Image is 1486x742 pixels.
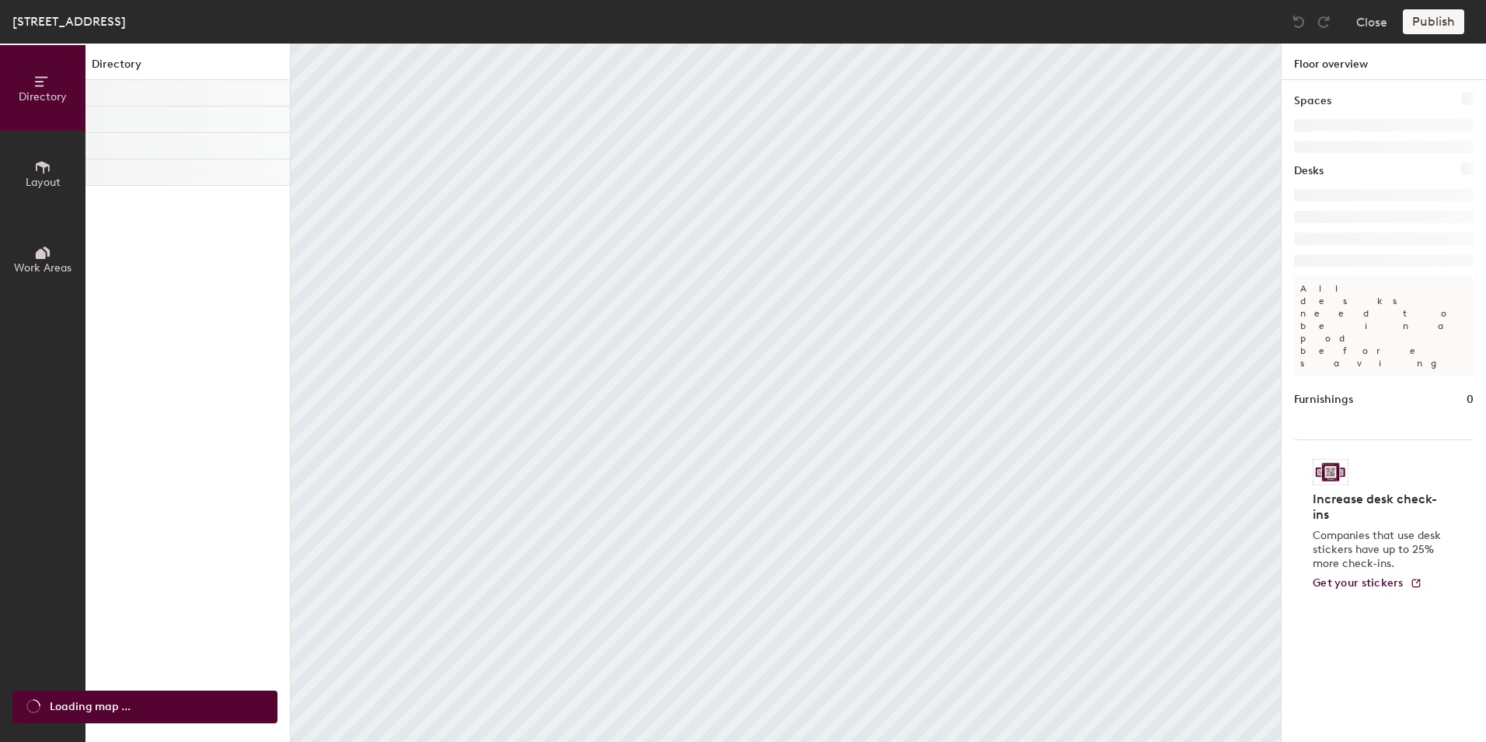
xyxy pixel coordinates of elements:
[85,56,290,80] h1: Directory
[1291,14,1306,30] img: Undo
[1313,459,1348,485] img: Sticker logo
[1294,93,1331,110] h1: Spaces
[1356,9,1387,34] button: Close
[1294,276,1474,376] p: All desks need to be in a pod before saving
[50,698,131,716] span: Loading map ...
[1313,577,1422,590] a: Get your stickers
[1313,492,1446,523] h4: Increase desk check-ins
[19,90,67,103] span: Directory
[1294,163,1324,180] h1: Desks
[1313,576,1404,590] span: Get your stickers
[26,176,61,189] span: Layout
[12,12,126,31] div: [STREET_ADDRESS]
[1282,44,1486,80] h1: Floor overview
[1467,391,1474,408] h1: 0
[1316,14,1331,30] img: Redo
[1294,391,1353,408] h1: Furnishings
[14,261,72,275] span: Work Areas
[291,44,1281,742] canvas: Map
[1313,529,1446,571] p: Companies that use desk stickers have up to 25% more check-ins.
